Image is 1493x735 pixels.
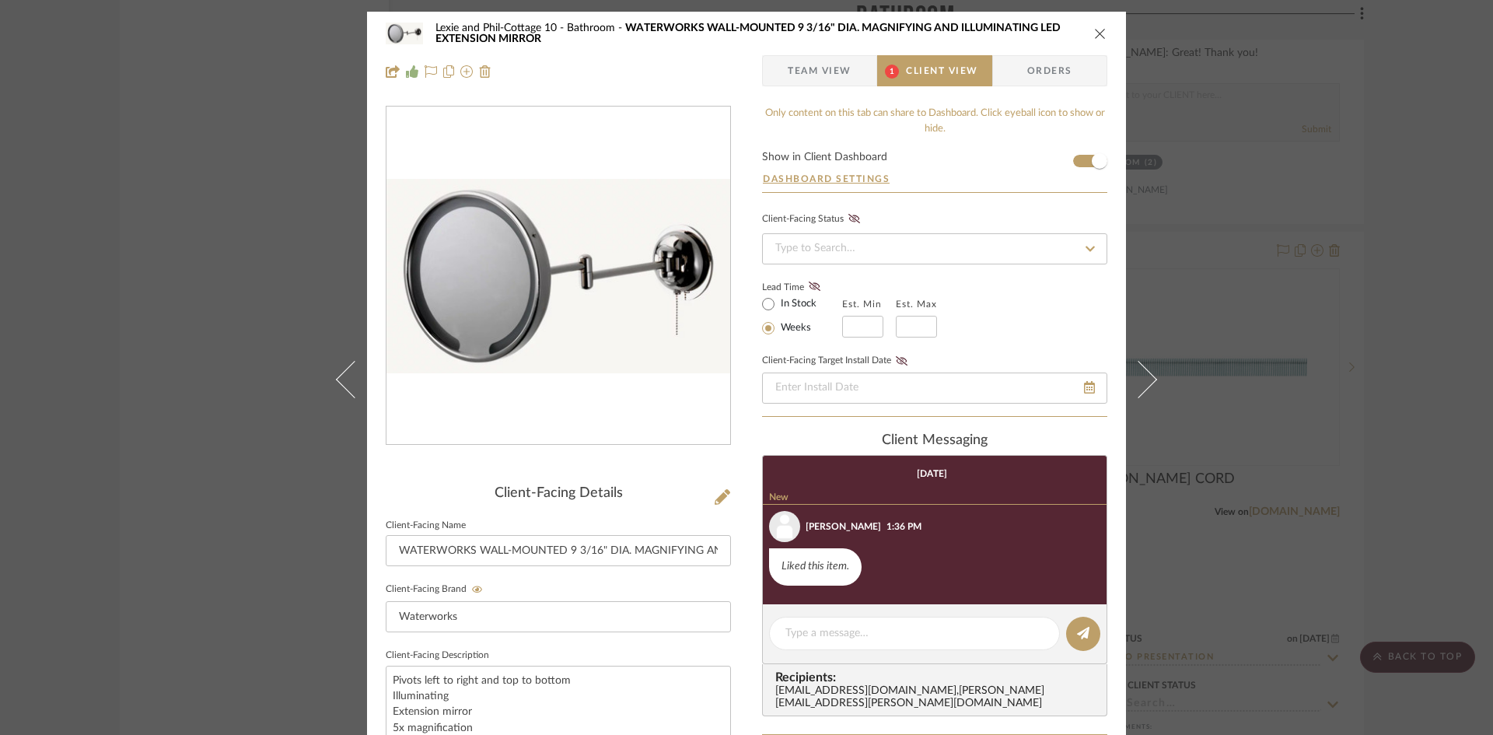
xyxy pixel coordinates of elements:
[891,355,912,366] button: Client-Facing Target Install Date
[567,23,625,33] span: Bathroom
[467,584,488,595] button: Client-Facing Brand
[778,297,816,311] label: In Stock
[788,55,851,86] span: Team View
[762,280,842,294] label: Lead Time
[769,548,862,586] div: Liked this item.
[769,511,800,542] img: user_avatar.png
[762,432,1107,450] div: client Messaging
[386,485,731,502] div: Client-Facing Details
[775,685,1100,710] div: [EMAIL_ADDRESS][DOMAIN_NAME] , [PERSON_NAME][EMAIL_ADDRESS][PERSON_NAME][DOMAIN_NAME]
[804,279,825,295] button: Lead Time
[917,468,947,479] div: [DATE]
[386,522,466,530] label: Client-Facing Name
[762,294,842,338] mat-radio-group: Select item type
[435,23,567,33] span: Lexie and Phil-Cottage 10
[386,535,731,566] input: Enter Client-Facing Item Name
[386,179,730,373] img: 452270af-9919-42fb-8d12-1a4b4d86429d_436x436.jpg
[762,106,1107,136] div: Only content on this tab can share to Dashboard. Click eyeball icon to show or hide.
[775,670,1100,684] span: Recipients:
[479,65,491,78] img: Remove from project
[1010,55,1089,86] span: Orders
[386,18,423,49] img: 452270af-9919-42fb-8d12-1a4b4d86429d_48x40.jpg
[886,520,921,534] div: 1:36 PM
[386,601,731,632] input: Enter Client-Facing Brand
[763,492,1107,505] div: New
[762,212,865,227] div: Client-Facing Status
[842,299,882,310] label: Est. Min
[386,584,488,595] label: Client-Facing Brand
[762,172,890,186] button: Dashboard Settings
[386,179,730,373] div: 0
[778,321,811,335] label: Weeks
[1093,26,1107,40] button: close
[386,652,489,660] label: Client-Facing Description
[896,299,937,310] label: Est. Max
[762,233,1107,264] input: Type to Search…
[762,373,1107,404] input: Enter Install Date
[435,23,1061,44] span: WATERWORKS WALL-MOUNTED 9 3/16" DIA. MAGNIFYING AND ILLUMINATING LED EXTENSION MIRROR
[806,520,881,534] div: [PERSON_NAME]
[906,55,977,86] span: Client View
[762,355,912,366] label: Client-Facing Target Install Date
[885,65,899,79] span: 1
